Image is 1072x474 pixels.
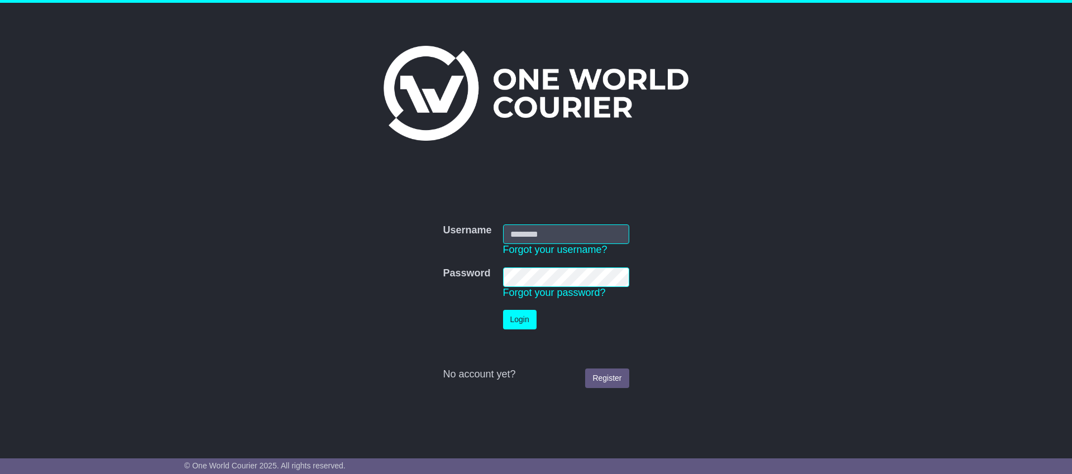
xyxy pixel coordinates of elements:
a: Register [585,368,629,388]
a: Forgot your password? [503,287,606,298]
label: Password [443,267,490,280]
button: Login [503,310,537,329]
img: One World [384,46,688,141]
a: Forgot your username? [503,244,607,255]
label: Username [443,224,491,237]
span: © One World Courier 2025. All rights reserved. [184,461,346,470]
div: No account yet? [443,368,629,381]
